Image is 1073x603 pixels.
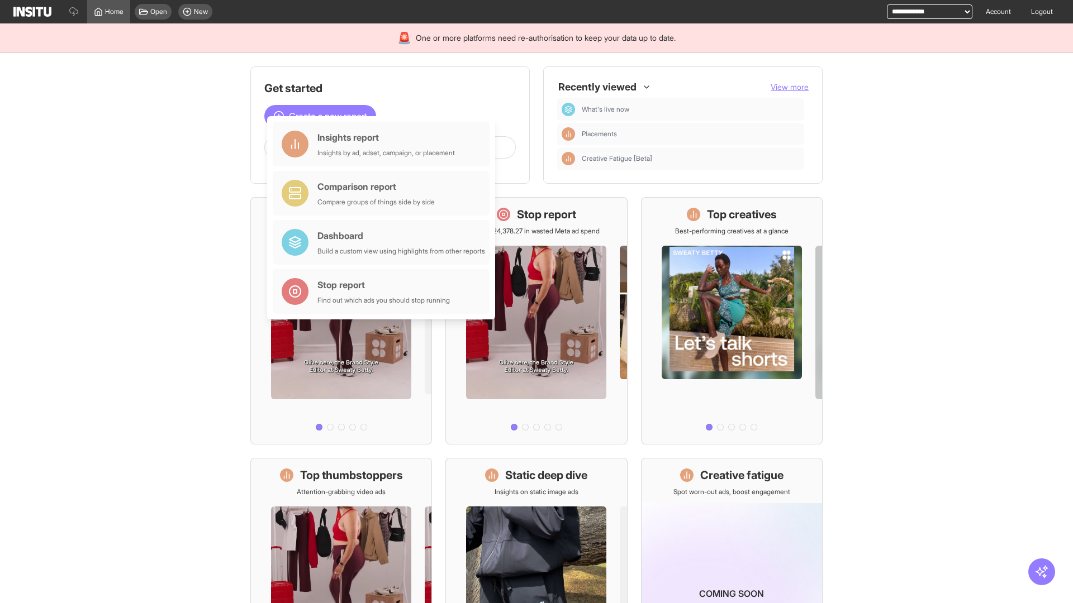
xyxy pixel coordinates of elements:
[289,109,367,123] span: Create a new report
[771,82,809,93] button: View more
[582,154,652,163] span: Creative Fatigue [Beta]
[517,207,576,222] h1: Stop report
[264,105,376,127] button: Create a new report
[150,7,167,16] span: Open
[264,80,516,96] h1: Get started
[582,154,800,163] span: Creative Fatigue [Beta]
[582,105,629,114] span: What's live now
[582,130,800,138] span: Placements
[675,227,789,236] p: Best-performing creatives at a glance
[13,7,51,17] img: Logo
[445,197,627,444] a: Stop reportSave £24,378.27 in wasted Meta ad spend
[194,7,208,16] span: New
[397,30,411,46] div: 🚨
[105,7,124,16] span: Home
[416,32,676,44] span: One or more platforms need re-authorisation to keep your data up to date.
[317,131,455,144] div: Insights report
[317,180,435,193] div: Comparison report
[317,229,485,242] div: Dashboard
[250,197,432,444] a: What's live nowSee all active ads instantly
[317,278,450,291] div: Stop report
[641,197,823,444] a: Top creativesBest-performing creatives at a glance
[771,82,809,92] span: View more
[582,130,617,138] span: Placements
[495,487,578,496] p: Insights on static image ads
[582,105,800,114] span: What's live now
[562,103,575,116] div: Dashboard
[562,152,575,165] div: Insights
[300,467,403,483] h1: Top thumbstoppers
[707,207,777,222] h1: Top creatives
[317,149,455,157] div: Insights by ad, adset, campaign, or placement
[562,127,575,141] div: Insights
[317,296,450,305] div: Find out which ads you should stop running
[505,467,587,483] h1: Static deep dive
[317,247,485,256] div: Build a custom view using highlights from other reports
[473,227,600,236] p: Save £24,378.27 in wasted Meta ad spend
[317,198,435,207] div: Compare groups of things side by side
[297,487,386,496] p: Attention-grabbing video ads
